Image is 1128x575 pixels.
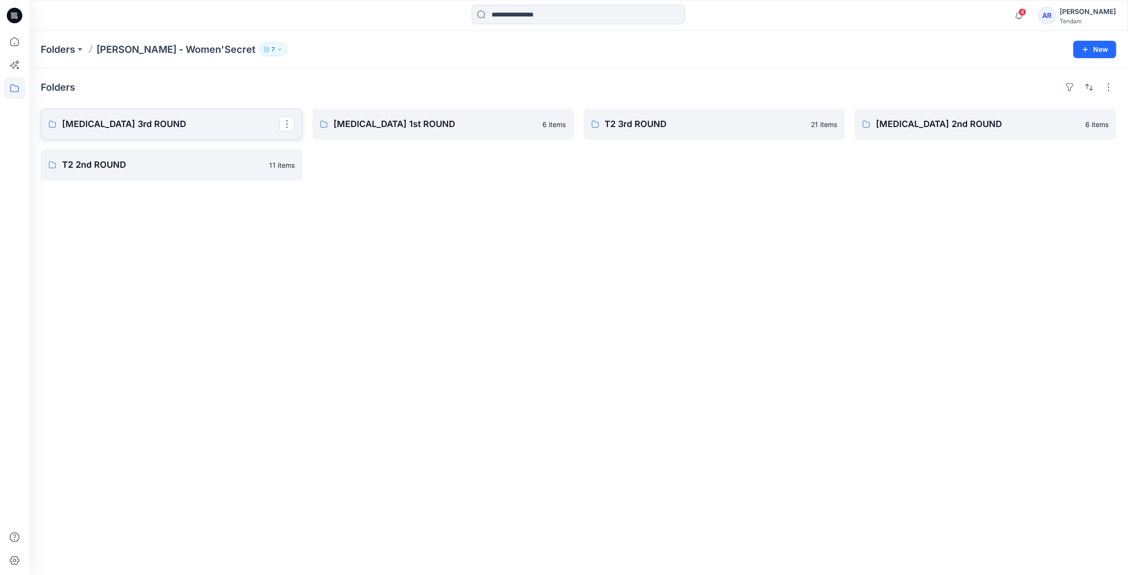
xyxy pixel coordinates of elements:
a: T2 3rd ROUND21 items [584,109,845,140]
p: [MEDICAL_DATA] 3rd ROUND [62,117,279,131]
a: [MEDICAL_DATA] 3rd ROUND [41,109,302,140]
div: Tendam [1060,17,1116,25]
div: [PERSON_NAME] [1060,6,1116,17]
div: AR [1038,7,1056,24]
p: 11 items [269,160,295,170]
p: [PERSON_NAME] - Women'Secret [96,43,255,56]
span: 4 [1018,8,1026,16]
p: 6 items [543,119,566,129]
p: [MEDICAL_DATA] 1st ROUND [334,117,537,131]
a: [MEDICAL_DATA] 1st ROUND6 items [312,109,574,140]
p: 7 [271,44,275,55]
p: [MEDICAL_DATA] 2nd ROUND [876,117,1080,131]
button: New [1073,41,1116,58]
a: T2 2nd ROUND11 items [41,149,302,180]
button: 7 [259,43,287,56]
h4: Folders [41,81,75,93]
a: Folders [41,43,75,56]
p: T2 3rd ROUND [605,117,806,131]
a: [MEDICAL_DATA] 2nd ROUND6 items [855,109,1116,140]
p: 21 items [811,119,837,129]
p: 6 items [1085,119,1109,129]
p: T2 2nd ROUND [62,158,263,172]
